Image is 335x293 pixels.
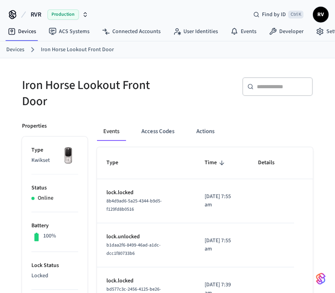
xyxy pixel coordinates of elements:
[96,24,167,39] a: Connected Accounts
[31,184,78,192] p: Status
[6,46,24,54] a: Devices
[288,11,304,19] span: Ctrl K
[42,24,96,39] a: ACS Systems
[97,122,126,141] button: Events
[258,157,285,169] span: Details
[48,9,79,20] span: Production
[43,232,56,240] p: 100%
[31,272,78,280] p: Locked
[106,157,128,169] span: Type
[2,24,42,39] a: Devices
[31,261,78,270] p: Lock Status
[106,233,186,241] p: lock.unlocked
[41,46,114,54] a: Iron Horse Lookout Front Door
[167,24,224,39] a: User Identities
[106,198,162,213] span: 8b4d9ad6-5a25-4344-b9d5-f129fd8b0516
[106,189,186,197] p: lock.locked
[106,242,161,257] span: b1daa2f6-8499-46ad-a1dc-dcc1f80733b6
[205,193,239,209] p: [DATE] 7:55 am
[314,7,328,22] span: RV
[205,237,239,253] p: [DATE] 7:55 am
[135,122,181,141] button: Access Codes
[59,146,78,166] img: Yale Assure Touchscreen Wifi Smart Lock, Satin Nickel, Front
[31,146,78,154] p: Type
[38,194,53,202] p: Online
[31,156,78,165] p: Kwikset
[262,11,286,19] span: Find by ID
[205,157,227,169] span: Time
[247,7,310,22] div: Find by IDCtrl K
[224,24,263,39] a: Events
[22,77,163,109] h5: Iron Horse Lookout Front Door
[31,10,41,19] span: RVR
[106,277,186,285] p: lock.locked
[263,24,310,39] a: Developer
[31,222,78,230] p: Battery
[97,122,313,141] div: ant example
[313,7,329,22] button: RV
[190,122,221,141] button: Actions
[316,273,326,285] img: SeamLogoGradient.69752ec5.svg
[22,122,47,130] p: Properties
